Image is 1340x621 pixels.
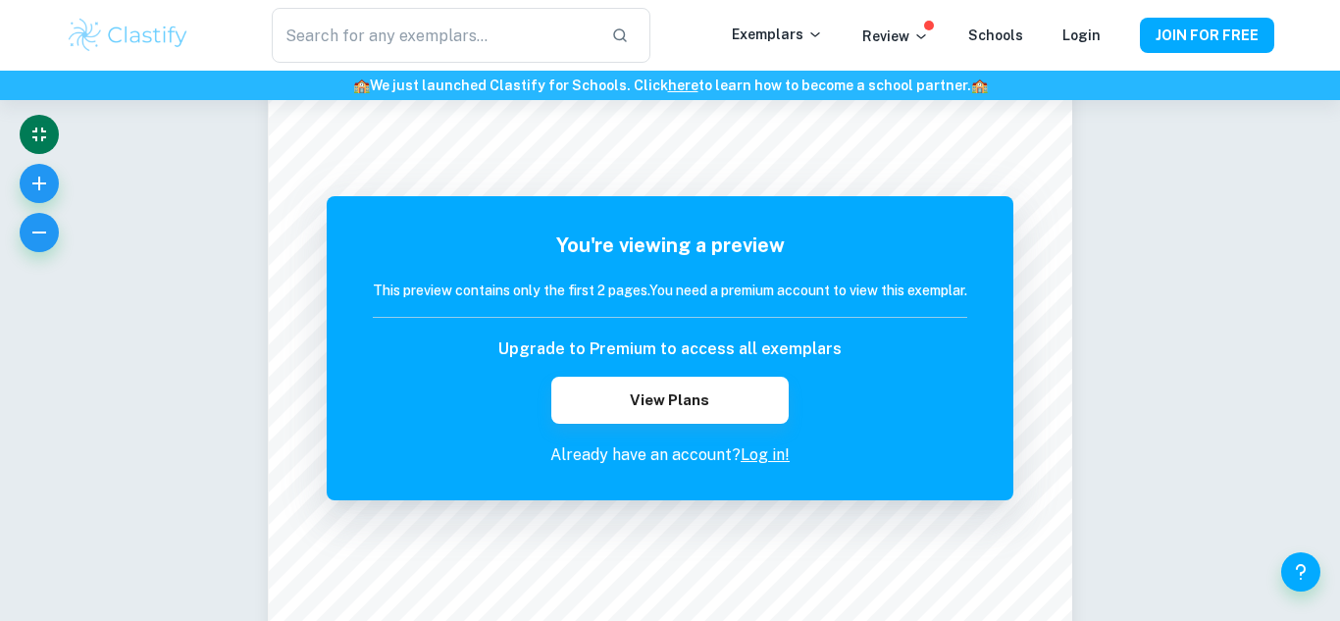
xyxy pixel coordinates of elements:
[732,24,823,45] p: Exemplars
[668,78,698,93] a: here
[1062,27,1101,43] a: Login
[551,377,789,424] button: View Plans
[1140,18,1274,53] button: JOIN FOR FREE
[968,27,1023,43] a: Schools
[741,445,790,464] a: Log in!
[66,16,190,55] img: Clastify logo
[373,280,967,301] h6: This preview contains only the first 2 pages. You need a premium account to view this exemplar.
[498,337,842,361] h6: Upgrade to Premium to access all exemplars
[353,78,370,93] span: 🏫
[862,26,929,47] p: Review
[20,115,59,154] button: Exit fullscreen
[1281,552,1320,592] button: Help and Feedback
[373,443,967,467] p: Already have an account?
[4,75,1336,96] h6: We just launched Clastify for Schools. Click to learn how to become a school partner.
[272,8,595,63] input: Search for any exemplars...
[373,231,967,260] h5: You're viewing a preview
[971,78,988,93] span: 🏫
